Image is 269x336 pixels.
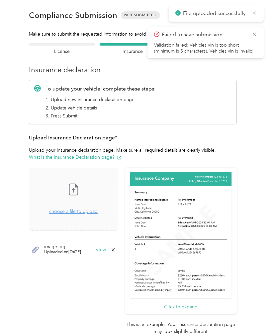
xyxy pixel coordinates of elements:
li: 2. Update vehicle details [45,104,156,111]
p: To update your vehicle, complete these steps: [45,85,156,93]
p: Failed to save submission [162,31,247,39]
span: Uploaded on [DATE] [44,249,81,255]
li: Validation failed: Vehicles vin is too short (minimum is 5 characters), Vehicles vin is invalid [154,42,257,54]
span: image.jpg [44,245,81,249]
button: What is the Insurance Declaration page? [29,154,122,161]
p: This is an example. Your insurance declaration page may look slightly different. [125,321,237,335]
h3: Insurance declaration [29,64,237,75]
h4: License [29,48,95,55]
img: Sample insurance declaration [129,171,233,300]
h4: Insurance [100,48,166,55]
h1: Compliance Submission [29,11,117,20]
p: Upload your insurance declaration page. Make sure all required details are clearly visible. [29,147,237,161]
span: Not Submitted [121,11,160,19]
li: 3. Press Submit! [45,112,156,119]
button: Click to expand [164,303,198,310]
li: 1. Upload new insurance declaration page [45,96,156,103]
button: View [96,248,106,252]
span: choose a file to upload [29,168,118,230]
p: File uploaded successfully [183,9,247,18]
span: choose a file to upload [49,209,98,214]
iframe: Everlance-gr Chat Button Frame [232,299,269,336]
h3: Upload Insurance Declaration page* [29,134,237,142]
div: Make sure to submit the requested information to avoid payment delays [29,31,237,38]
